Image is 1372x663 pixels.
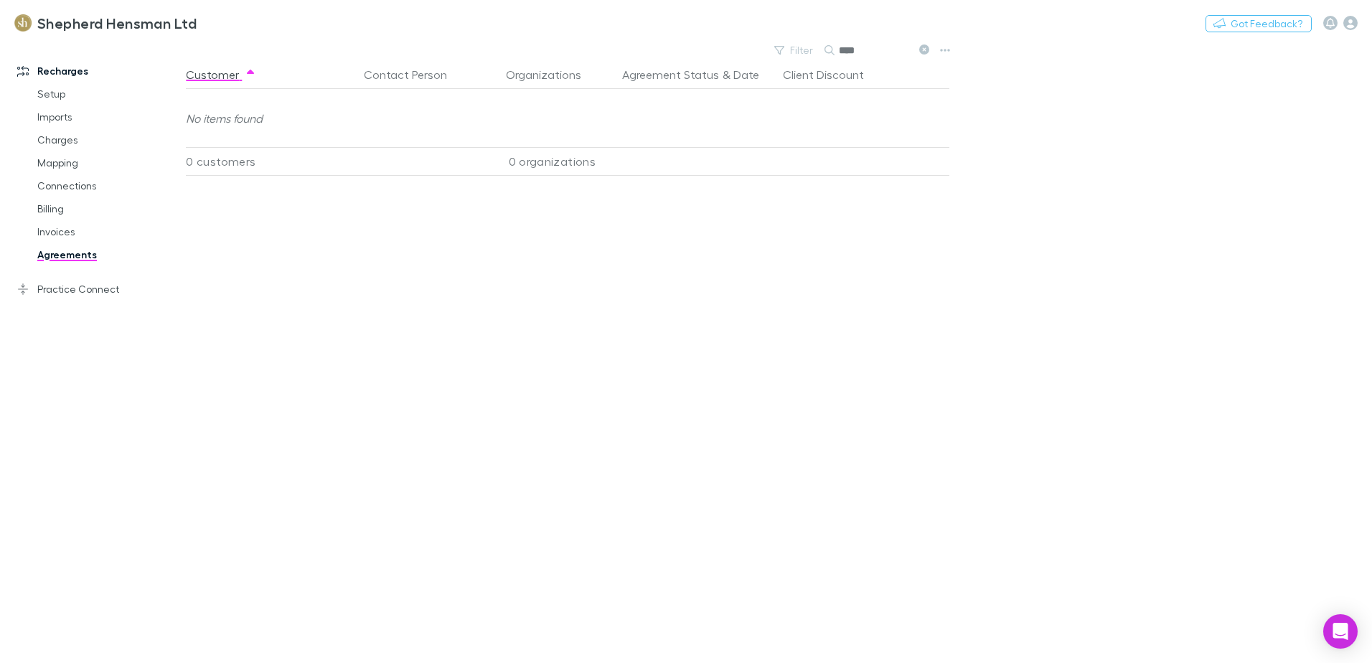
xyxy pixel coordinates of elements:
[364,60,464,89] button: Contact Person
[186,90,964,147] div: No items found
[733,60,759,89] button: Date
[37,14,197,32] h3: Shepherd Hensman Ltd
[783,60,881,89] button: Client Discount
[23,151,194,174] a: Mapping
[506,60,598,89] button: Organizations
[23,220,194,243] a: Invoices
[14,14,32,32] img: Shepherd Hensman Ltd's Logo
[6,6,205,40] a: Shepherd Hensman Ltd
[23,243,194,266] a: Agreements
[3,60,194,83] a: Recharges
[622,60,719,89] button: Agreement Status
[487,147,616,176] div: 0 organizations
[1323,614,1358,649] div: Open Intercom Messenger
[767,42,822,59] button: Filter
[186,60,256,89] button: Customer
[186,147,358,176] div: 0 customers
[23,105,194,128] a: Imports
[23,128,194,151] a: Charges
[3,278,194,301] a: Practice Connect
[23,197,194,220] a: Billing
[23,83,194,105] a: Setup
[23,174,194,197] a: Connections
[1206,15,1312,32] button: Got Feedback?
[622,60,771,89] div: &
